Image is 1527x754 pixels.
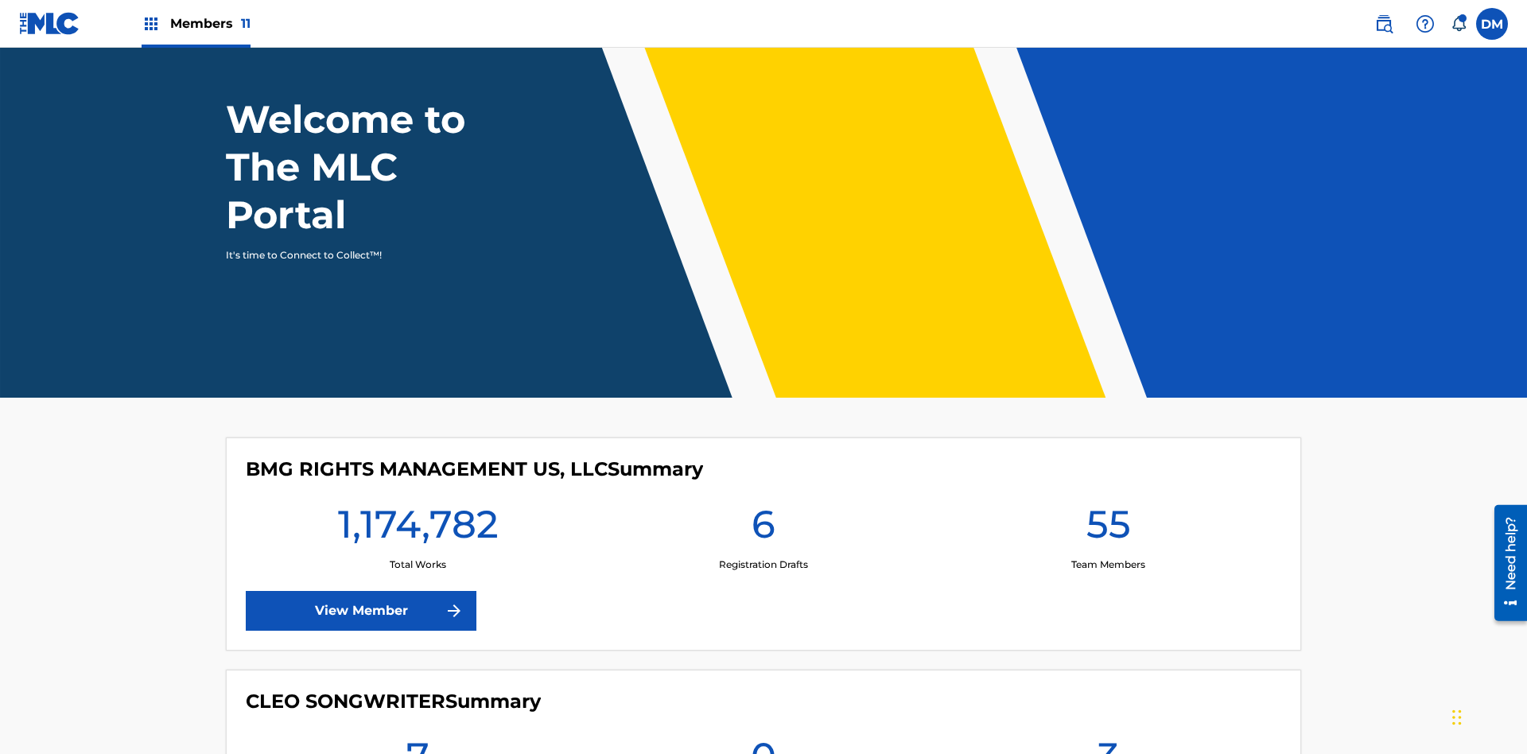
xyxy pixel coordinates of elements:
img: f7272a7cc735f4ea7f67.svg [445,601,464,620]
h4: CLEO SONGWRITER [246,690,541,713]
h1: 6 [752,500,775,558]
h1: 1,174,782 [338,500,499,558]
img: MLC Logo [19,12,80,35]
img: help [1416,14,1435,33]
img: Top Rightsholders [142,14,161,33]
div: User Menu [1476,8,1508,40]
p: Total Works [390,558,446,572]
span: Members [170,14,251,33]
div: Drag [1452,694,1462,741]
p: Team Members [1071,558,1145,572]
iframe: Chat Widget [1447,678,1527,754]
span: 11 [241,16,251,31]
a: Public Search [1368,8,1400,40]
div: Help [1409,8,1441,40]
p: Registration Drafts [719,558,808,572]
h1: 55 [1086,500,1131,558]
h4: BMG RIGHTS MANAGEMENT US, LLC [246,457,703,481]
img: search [1374,14,1393,33]
div: Notifications [1451,16,1467,32]
iframe: Resource Center [1482,499,1527,629]
h1: Welcome to The MLC Portal [226,95,523,239]
p: It's time to Connect to Collect™! [226,248,502,262]
a: View Member [246,591,476,631]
